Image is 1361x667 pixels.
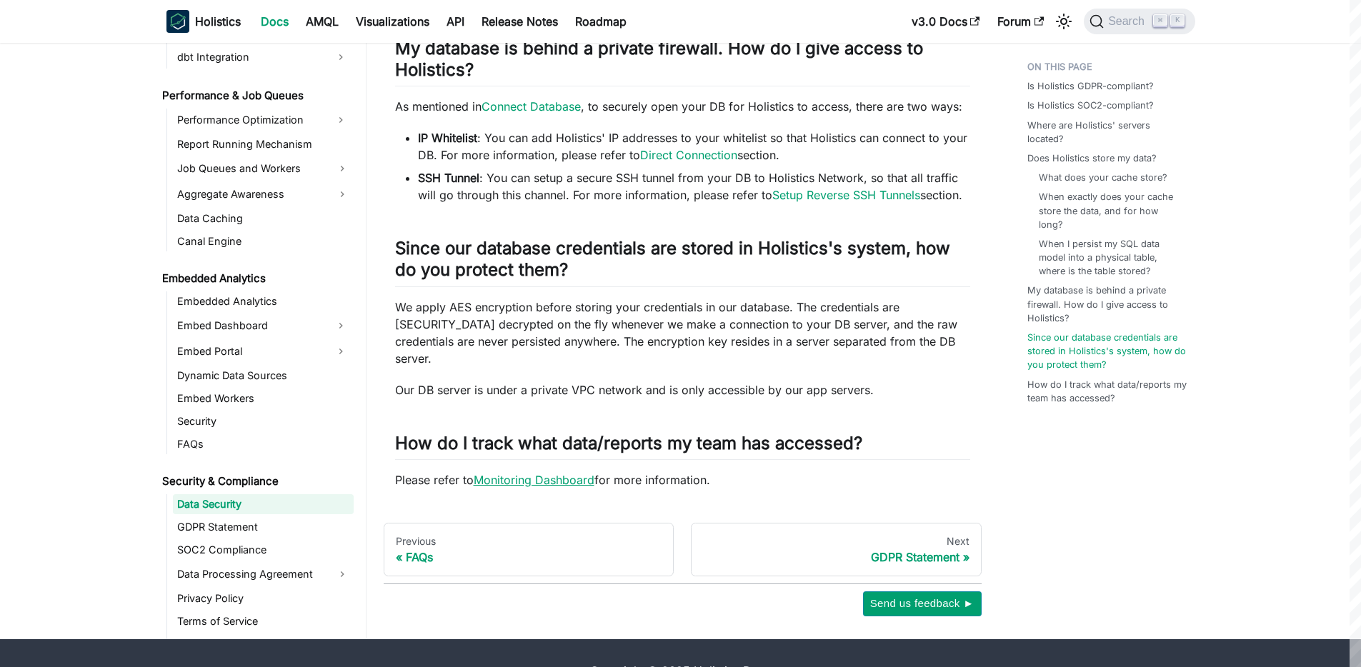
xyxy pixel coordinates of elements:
[1027,378,1187,405] a: How do I track what data/reports my team has accessed?
[395,381,970,398] p: Our DB server is under a private VPC network and is only accessible by our app servers.
[173,46,328,69] a: dbt Integration
[567,10,635,33] a: Roadmap
[418,131,477,145] strong: IP Whitelist
[1104,15,1153,28] span: Search
[395,98,970,115] p: As mentioned in , to securely open your DB for Holistics to access, there are two ways:
[173,231,354,251] a: Canal Engine
[173,540,354,560] a: SOC2 Compliance
[418,169,970,204] li: : You can setup a secure SSH tunnel from your DB to Holistics Network, so that all traffic will g...
[166,10,189,33] img: Holistics
[297,10,347,33] a: AMQL
[158,269,354,289] a: Embedded Analytics
[173,411,354,431] a: Security
[173,157,354,180] a: Job Queues and Workers
[252,10,297,33] a: Docs
[152,15,367,639] nav: Docs sidebar
[863,591,982,616] button: Send us feedback ►
[328,340,354,363] button: Expand sidebar category 'Embed Portal'
[1052,10,1075,33] button: Switch between dark and light mode (currently light mode)
[395,299,970,367] p: We apply AES encryption before storing your credentials in our database. The credentials are [SEC...
[1027,151,1157,165] a: Does Holistics store my data?
[989,10,1052,33] a: Forum
[173,434,354,454] a: FAQs
[173,183,354,206] a: Aggregate Awareness
[418,129,970,164] li: : You can add Holistics' IP addresses to your whitelist so that Holistics can connect to your DB....
[173,611,354,631] a: Terms of Service
[640,148,737,162] a: Direct Connection
[1039,171,1167,184] a: What does your cache store?
[173,314,328,337] a: Embed Dashboard
[173,291,354,311] a: Embedded Analytics
[173,634,354,654] a: Responsible Disclosure
[474,473,594,487] a: Monitoring Dashboard
[173,134,354,154] a: Report Running Mechanism
[772,188,920,202] a: Setup Reverse SSH Tunnels
[1027,99,1154,112] a: Is Holistics SOC2-compliant?
[395,238,970,286] h2: Since our database credentials are stored in Holistics's system, how do you protect them?
[395,38,970,86] h2: My database is behind a private firewall. How do I give access to Holistics?
[173,109,328,131] a: Performance Optimization
[328,314,354,337] button: Expand sidebar category 'Embed Dashboard'
[158,86,354,106] a: Performance & Job Queues
[173,494,354,514] a: Data Security
[173,209,354,229] a: Data Caching
[903,10,989,33] a: v3.0 Docs
[870,594,974,613] span: Send us feedback ►
[173,517,354,537] a: GDPR Statement
[1170,14,1185,27] kbd: K
[347,10,438,33] a: Visualizations
[396,535,662,548] div: Previous
[1027,284,1187,325] a: My database is behind a private firewall. How do I give access to Holistics?
[328,109,354,131] button: Expand sidebar category 'Performance Optimization'
[418,171,479,185] strong: SSH Tunnel
[473,10,567,33] a: Release Notes
[173,588,354,608] a: Privacy Policy
[395,471,970,488] p: Please refer to for more information.
[482,99,581,114] a: Connect Database
[1039,190,1181,231] a: When exactly does your cache store the data, and for how long?
[438,10,473,33] a: API
[328,46,354,69] button: Expand sidebar category 'dbt Integration'
[703,550,969,564] div: GDPR Statement
[384,523,674,577] a: PreviousFAQs
[1027,331,1187,372] a: Since our database credentials are stored in Holistics's system, how do you protect them?
[173,366,354,386] a: Dynamic Data Sources
[395,433,970,460] h2: How do I track what data/reports my team has accessed?
[1084,9,1195,34] button: Search (Command+K)
[1027,79,1154,93] a: Is Holistics GDPR-compliant?
[1153,14,1167,27] kbd: ⌘
[173,340,328,363] a: Embed Portal
[1039,237,1181,279] a: When I persist my SQL data model into a physical table, where is the table stored?
[703,535,969,548] div: Next
[195,13,241,30] b: Holistics
[158,471,354,491] a: Security & Compliance
[173,563,354,586] a: Data Processing Agreement
[384,523,982,577] nav: Docs pages
[173,388,354,408] a: Embed Workers
[691,523,982,577] a: NextGDPR Statement
[166,10,241,33] a: HolisticsHolistics
[396,550,662,564] div: FAQs
[1027,119,1187,146] a: Where are Holistics' servers located?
